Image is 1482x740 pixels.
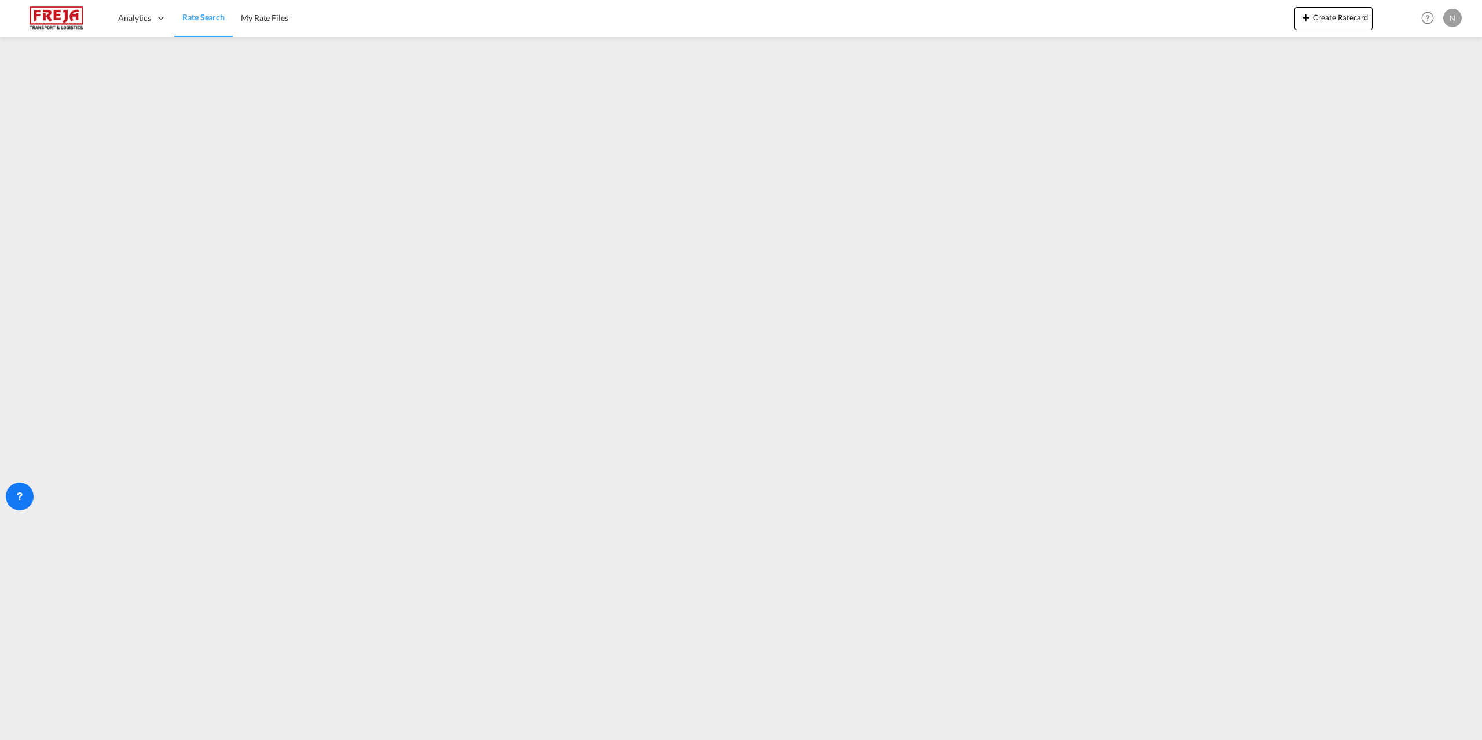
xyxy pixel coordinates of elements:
[1418,8,1437,28] span: Help
[1443,9,1462,27] div: N
[241,13,288,23] span: My Rate Files
[17,5,96,31] img: 586607c025bf11f083711d99603023e7.png
[182,12,225,22] span: Rate Search
[1294,7,1373,30] button: icon-plus 400-fgCreate Ratecard
[1418,8,1443,29] div: Help
[118,12,151,24] span: Analytics
[1299,10,1313,24] md-icon: icon-plus 400-fg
